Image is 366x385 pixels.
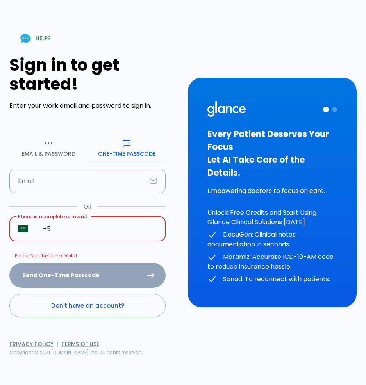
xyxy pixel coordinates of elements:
p: DocuGen: Clinical notes documentation in seconds. [207,230,337,249]
a: HELP? [9,29,60,48]
img: Saudi Arabia [18,225,28,232]
a: Terms of Use [61,340,99,348]
p: Phone Number is not Valid [15,252,160,260]
a: Privacy Policy [9,340,54,348]
a: Don't have an account? [9,294,166,317]
p: Unlock Free Credits and Start Using Glance Clinical Solutions [DATE] [207,208,337,227]
p: Empowering doctors to focus on care. [207,186,337,196]
button: Email & Password [9,134,87,162]
img: Chat Support [19,32,32,45]
button: One-Time Passcode [87,134,166,162]
span: | [57,340,58,348]
input: dr.ahmed@clinic.com [9,169,146,193]
p: Moramiz: Accurate ICD-10-AM code to reduce insurance hassle. [207,252,337,271]
button: Select country [15,221,31,237]
p: Enter your work email and password to sign in. [9,101,179,111]
p: Sanad: To reconnect with patients. [207,274,337,284]
h3: Every Patient Deserves Your Focus Let AI Take Care of the Details. [207,128,337,179]
h1: Sign in to get started! [9,55,179,94]
p: OR [84,203,91,210]
label: Phone is incomplete or invalid [18,213,87,220]
span: Copyright © 2021 [DOMAIN_NAME] Inc. All rights reserved. [9,349,143,356]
